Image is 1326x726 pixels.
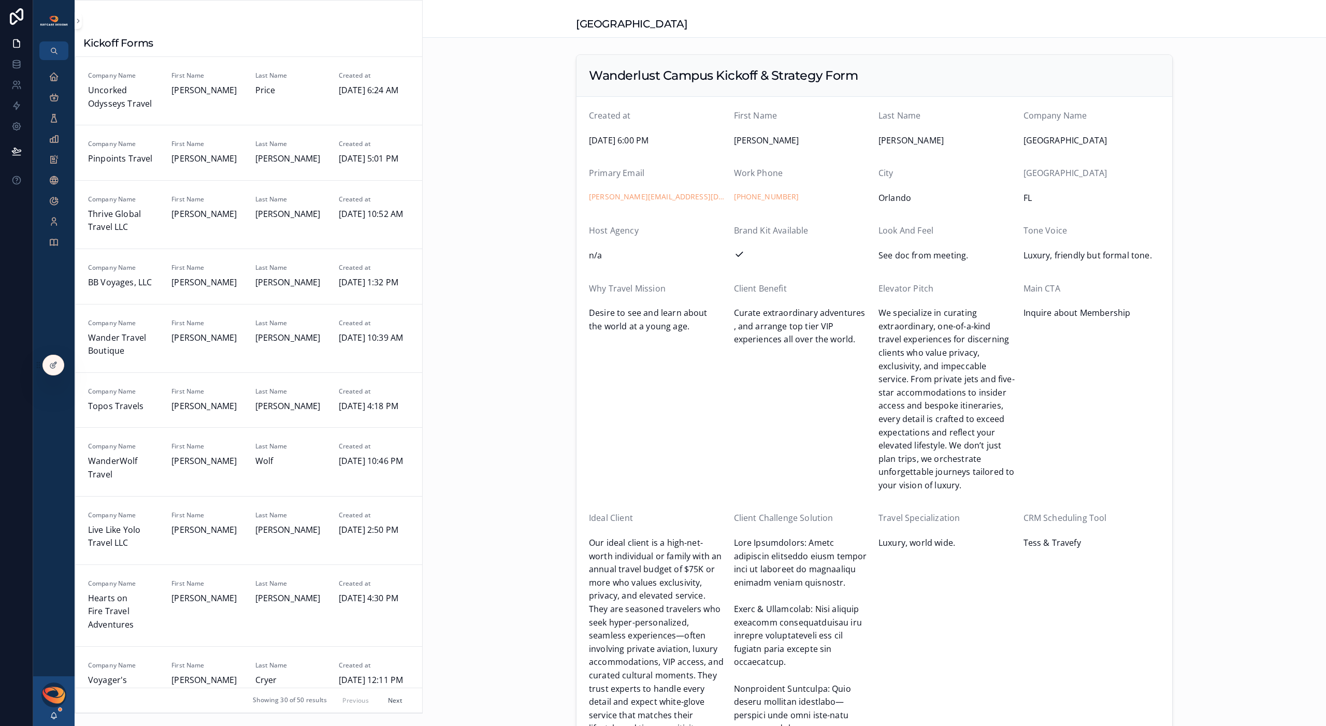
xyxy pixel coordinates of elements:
span: Company Name [88,442,159,451]
span: See doc from meeting. [878,249,1015,263]
span: Last Name [255,195,326,204]
span: Company Name [88,195,159,204]
span: First Name [171,387,242,396]
h1: [GEOGRAPHIC_DATA] [576,17,687,31]
span: [PERSON_NAME] [255,152,326,166]
span: Orlando [878,192,1015,205]
div: scrollable content [33,60,75,265]
span: Company Name [1024,110,1087,121]
span: Last Name [255,319,326,327]
span: Showing 30 of 50 results [253,696,327,705]
span: Uncorked Odysseys Travel [88,84,159,110]
span: Brand Kit Available [734,225,809,236]
span: Created at [339,387,410,396]
span: Created at [339,511,410,519]
span: [PERSON_NAME] [255,592,326,605]
span: [PERSON_NAME] [171,524,242,537]
span: [PERSON_NAME] [255,276,326,289]
span: First Name [171,579,242,588]
span: [DATE] 4:30 PM [339,592,410,605]
span: Host Agency [589,225,639,236]
span: Company Name [88,71,159,80]
span: Elevator Pitch [878,283,933,294]
span: Why Travel Mission [589,283,666,294]
span: Topos Travels [88,400,159,413]
a: Company NameVoyager's CompassFirst Name[PERSON_NAME]Last NameCryerCreated at[DATE] 12:11 PM [76,646,422,715]
span: Cryer [255,674,326,687]
span: Main CTA [1024,283,1060,294]
span: Last Name [255,442,326,451]
span: FL [1024,192,1160,205]
span: [GEOGRAPHIC_DATA] [1024,167,1107,179]
span: Hearts on Fire Travel Adventures [88,592,159,632]
span: Desire to see and learn about the world at a young age. [589,307,726,333]
a: Company NameWanderWolf TravelFirst Name[PERSON_NAME]Last NameWolfCreated at[DATE] 10:46 PM [76,427,422,496]
span: [PERSON_NAME] [255,400,326,413]
span: Wander Travel Boutique [88,331,159,358]
span: [PERSON_NAME] [255,208,326,221]
a: Company NameThrive Global Travel LLCFirst Name[PERSON_NAME]Last Name[PERSON_NAME]Created at[DATE]... [76,180,422,249]
span: Created at [339,579,410,588]
a: Company NameTopos TravelsFirst Name[PERSON_NAME]Last Name[PERSON_NAME]Created at[DATE] 4:18 PM [76,372,422,428]
span: Price [255,84,326,97]
span: Created at [339,264,410,272]
span: Last Name [878,110,920,121]
span: Created at [339,319,410,327]
span: Created at [589,110,631,121]
span: Company Name [88,140,159,148]
span: City [878,167,893,179]
span: First Name [734,110,777,121]
span: Tess & Travefy [1024,536,1160,550]
span: Created at [339,195,410,204]
span: Company Name [88,387,159,396]
a: Company NameWander Travel BoutiqueFirst Name[PERSON_NAME]Last Name[PERSON_NAME]Created at[DATE] 1... [76,304,422,372]
span: First Name [171,319,242,327]
span: [GEOGRAPHIC_DATA] [1024,134,1160,148]
span: [PERSON_NAME] [171,455,242,468]
span: First Name [171,71,242,80]
span: Look And Feel [878,225,933,236]
span: First Name [171,511,242,519]
span: Travel Specialization [878,512,960,524]
span: Company Name [88,319,159,327]
img: App logo [39,15,68,26]
a: Company NameBB Voyages, LLCFirst Name[PERSON_NAME]Last Name[PERSON_NAME]Created at[DATE] 1:32 PM [76,249,422,304]
span: [DATE] 12:11 PM [339,674,410,687]
span: [PERSON_NAME] [171,276,242,289]
span: Created at [339,140,410,148]
span: [PERSON_NAME] [878,134,1015,148]
span: We specialize in curating extraordinary, one-of-a-kind travel experiences for discerning clients ... [878,307,1015,492]
span: First Name [171,195,242,204]
a: Company NameHearts on Fire Travel AdventuresFirst Name[PERSON_NAME]Last Name[PERSON_NAME]Created ... [76,564,422,646]
span: WanderWolf Travel [88,455,159,481]
span: Last Name [255,264,326,272]
span: [PERSON_NAME] [171,331,242,345]
a: [PERSON_NAME][EMAIL_ADDRESS][DOMAIN_NAME] [589,192,726,202]
span: Last Name [255,661,326,670]
span: [PERSON_NAME] [255,524,326,537]
span: Tone Voice [1024,225,1068,236]
span: Client Challenge Solution [734,512,833,524]
span: [DATE] 10:52 AM [339,208,410,221]
span: First Name [171,140,242,148]
span: Last Name [255,511,326,519]
span: [DATE] 1:32 PM [339,276,410,289]
h1: Kickoff Forms [83,36,153,50]
span: Last Name [255,579,326,588]
span: Ideal Client [589,512,633,524]
a: [PHONE_NUMBER] [734,192,799,202]
span: Last Name [255,140,326,148]
span: First Name [171,661,242,670]
span: Company Name [88,579,159,588]
span: First Name [171,264,242,272]
span: Company Name [88,661,159,670]
span: [PERSON_NAME] [171,152,242,166]
span: Inquire about Membership [1024,307,1160,320]
span: [DATE] 10:46 PM [339,455,410,468]
span: [PERSON_NAME] [171,84,242,97]
h2: Wanderlust Campus Kickoff & Strategy Form [589,67,858,84]
span: n/a [589,249,726,263]
span: Thrive Global Travel LLC [88,208,159,234]
span: First Name [171,442,242,451]
span: [PERSON_NAME] [255,331,326,345]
